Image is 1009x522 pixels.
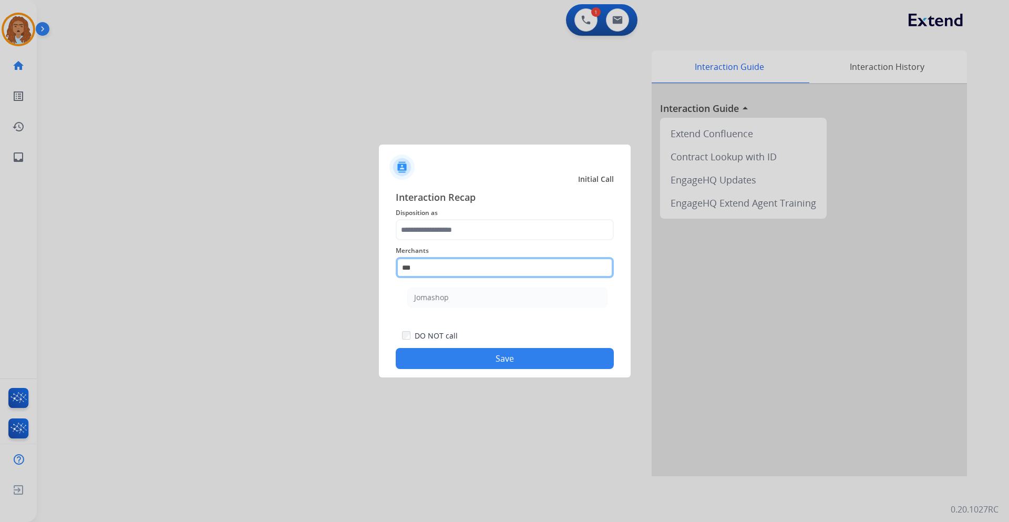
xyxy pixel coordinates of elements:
p: 0.20.1027RC [951,503,998,516]
div: Jomashop [414,292,449,303]
img: contactIcon [389,155,415,180]
label: DO NOT call [415,331,458,341]
button: Save [396,348,614,369]
span: Disposition as [396,207,614,219]
span: Initial Call [578,174,614,185]
span: Interaction Recap [396,190,614,207]
span: Merchants [396,244,614,257]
